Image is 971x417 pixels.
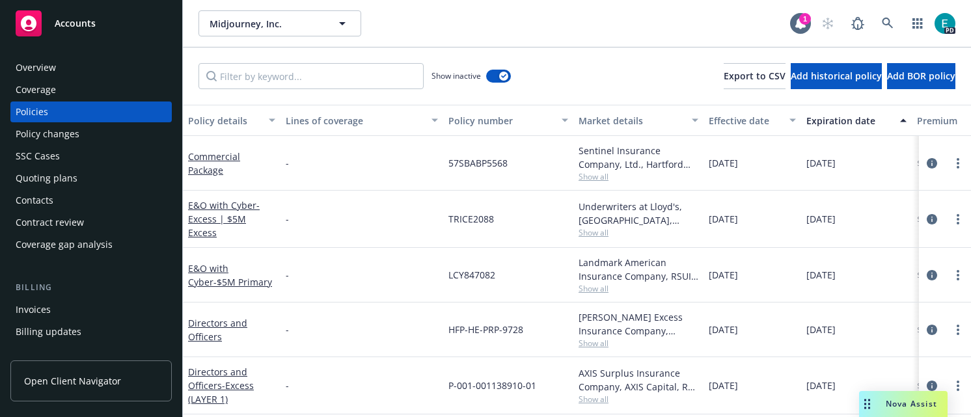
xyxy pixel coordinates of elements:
[10,234,172,255] a: Coverage gap analysis
[188,114,261,128] div: Policy details
[724,70,786,82] span: Export to CSV
[16,101,48,122] div: Policies
[573,105,704,136] button: Market details
[16,343,88,364] div: Account charges
[917,114,970,128] div: Premium
[579,338,698,349] span: Show all
[448,212,494,226] span: TRICE2088
[806,212,836,226] span: [DATE]
[286,212,289,226] span: -
[950,322,966,338] a: more
[198,63,424,89] input: Filter by keyword...
[24,374,121,388] span: Open Client Navigator
[16,190,53,211] div: Contacts
[280,105,443,136] button: Lines of coverage
[950,267,966,283] a: more
[10,79,172,100] a: Coverage
[704,105,801,136] button: Effective date
[16,57,56,78] div: Overview
[183,105,280,136] button: Policy details
[286,268,289,282] span: -
[709,268,738,282] span: [DATE]
[579,171,698,182] span: Show all
[709,212,738,226] span: [DATE]
[801,105,912,136] button: Expiration date
[286,323,289,336] span: -
[448,379,536,392] span: P-001-001138910-01
[16,299,51,320] div: Invoices
[55,18,96,29] span: Accounts
[709,114,782,128] div: Effective date
[905,10,931,36] a: Switch app
[799,13,811,25] div: 1
[16,168,77,189] div: Quoting plans
[579,200,698,227] div: Underwriters at Lloyd's, [GEOGRAPHIC_DATA], [PERSON_NAME] of London, CRC Group
[859,391,948,417] button: Nova Assist
[579,310,698,338] div: [PERSON_NAME] Excess Insurance Company, [PERSON_NAME] Insurance Group, RT Specialty Insurance Ser...
[10,168,172,189] a: Quoting plans
[950,211,966,227] a: more
[806,156,836,170] span: [DATE]
[198,10,361,36] button: Midjourney, Inc.
[443,105,573,136] button: Policy number
[16,321,81,342] div: Billing updates
[924,378,940,394] a: circleInformation
[845,10,871,36] a: Report a Bug
[10,190,172,211] a: Contacts
[924,155,940,171] a: circleInformation
[188,150,240,176] a: Commercial Package
[10,212,172,233] a: Contract review
[579,394,698,405] span: Show all
[10,101,172,122] a: Policies
[431,70,481,81] span: Show inactive
[10,5,172,42] a: Accounts
[286,379,289,392] span: -
[16,234,113,255] div: Coverage gap analysis
[815,10,841,36] a: Start snowing
[286,114,424,128] div: Lines of coverage
[16,212,84,233] div: Contract review
[579,256,698,283] div: Landmark American Insurance Company, RSUI Group, CRC Group
[791,63,882,89] button: Add historical policy
[213,276,272,288] span: - $5M Primary
[924,211,940,227] a: circleInformation
[448,323,523,336] span: HFP-HE-PRP-9728
[188,366,254,405] a: Directors and Officers
[188,199,260,239] span: - Excess | $5M Excess
[886,398,937,409] span: Nova Assist
[188,199,260,239] a: E&O with Cyber
[210,17,322,31] span: Midjourney, Inc.
[16,124,79,144] div: Policy changes
[806,268,836,282] span: [DATE]
[887,70,955,82] span: Add BOR policy
[10,146,172,167] a: SSC Cases
[286,156,289,170] span: -
[16,79,56,100] div: Coverage
[950,155,966,171] a: more
[448,156,508,170] span: 57SBABP5568
[579,283,698,294] span: Show all
[791,70,882,82] span: Add historical policy
[10,57,172,78] a: Overview
[579,227,698,238] span: Show all
[806,323,836,336] span: [DATE]
[579,144,698,171] div: Sentinel Insurance Company, Ltd., Hartford Insurance Group
[859,391,875,417] div: Drag to move
[950,378,966,394] a: more
[935,13,955,34] img: photo
[10,299,172,320] a: Invoices
[16,146,60,167] div: SSC Cases
[188,262,272,288] a: E&O with Cyber
[875,10,901,36] a: Search
[709,323,738,336] span: [DATE]
[448,114,554,128] div: Policy number
[887,63,955,89] button: Add BOR policy
[724,63,786,89] button: Export to CSV
[709,156,738,170] span: [DATE]
[10,281,172,294] div: Billing
[10,124,172,144] a: Policy changes
[924,322,940,338] a: circleInformation
[448,268,495,282] span: LCY847082
[806,114,892,128] div: Expiration date
[709,379,738,392] span: [DATE]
